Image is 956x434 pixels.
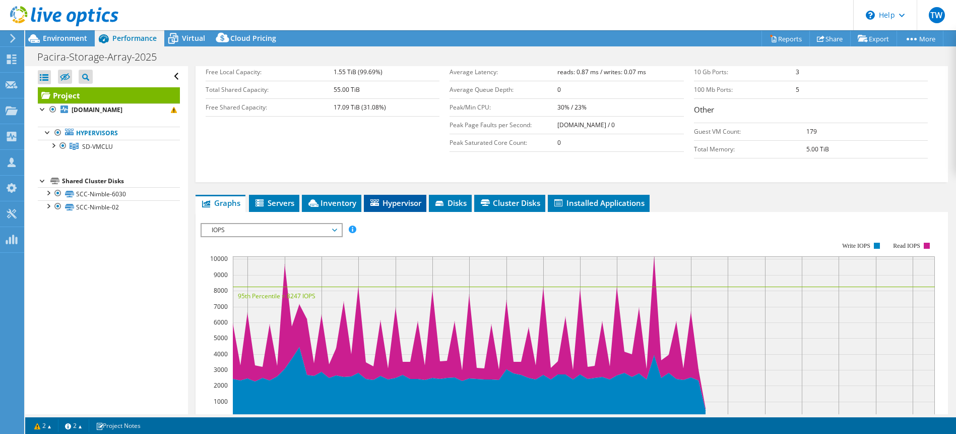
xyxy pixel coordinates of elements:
[214,302,228,311] text: 7000
[761,31,810,46] a: Reports
[809,31,851,46] a: Share
[38,87,180,103] a: Project
[201,198,240,208] span: Graphs
[27,419,58,432] a: 2
[897,31,943,46] a: More
[694,63,796,81] td: 10 Gb Ports:
[450,81,557,98] td: Average Queue Depth:
[206,63,333,81] td: Free Local Capacity:
[33,51,172,63] h1: Pacira-Storage-Array-2025
[842,242,870,249] text: Write IOPS
[210,254,228,263] text: 10000
[214,270,228,279] text: 9000
[43,33,87,43] span: Environment
[214,365,228,374] text: 3000
[38,127,180,140] a: Hypervisors
[796,85,799,94] b: 5
[214,334,228,342] text: 5000
[557,138,561,147] b: 0
[38,200,180,213] a: SCC-Nimble-02
[238,292,315,300] text: 95th Percentile = 8247 IOPS
[112,33,157,43] span: Performance
[182,33,205,43] span: Virtual
[806,145,829,153] b: 5.00 TiB
[694,123,807,140] td: Guest VM Count:
[557,103,587,112] b: 30% / 23%
[214,318,228,327] text: 6000
[214,286,228,295] text: 8000
[334,103,386,112] b: 17.09 TiB (31.08%)
[206,98,333,116] td: Free Shared Capacity:
[479,198,540,208] span: Cluster Disks
[214,350,228,358] text: 4000
[694,104,928,118] h3: Other
[553,198,645,208] span: Installed Applications
[929,7,945,23] span: TW
[557,68,646,76] b: reads: 0.87 ms / writes: 0.07 ms
[369,198,421,208] span: Hypervisor
[207,224,336,236] span: IOPS
[38,187,180,200] a: SCC-Nimble-6030
[214,381,228,390] text: 2000
[214,397,228,406] text: 1000
[72,105,122,114] b: [DOMAIN_NAME]
[796,68,799,76] b: 3
[806,127,817,136] b: 179
[450,98,557,116] td: Peak/Min CPU:
[694,81,796,98] td: 100 Mb Ports:
[694,140,807,158] td: Total Memory:
[38,140,180,153] a: SD-VMCLU
[434,198,467,208] span: Disks
[307,198,356,208] span: Inventory
[58,419,89,432] a: 2
[224,413,228,421] text: 0
[557,121,615,129] b: [DOMAIN_NAME] / 0
[38,103,180,117] a: [DOMAIN_NAME]
[89,419,148,432] a: Project Notes
[206,81,333,98] td: Total Shared Capacity:
[866,11,875,20] svg: \n
[557,85,561,94] b: 0
[850,31,897,46] a: Export
[450,134,557,151] td: Peak Saturated Core Count:
[894,242,921,249] text: Read IOPS
[450,63,557,81] td: Average Latency:
[334,85,360,94] b: 55.00 TiB
[82,142,113,151] span: SD-VMCLU
[450,116,557,134] td: Peak Page Faults per Second:
[334,68,383,76] b: 1.55 TiB (99.69%)
[62,175,180,187] div: Shared Cluster Disks
[230,33,276,43] span: Cloud Pricing
[254,198,294,208] span: Servers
